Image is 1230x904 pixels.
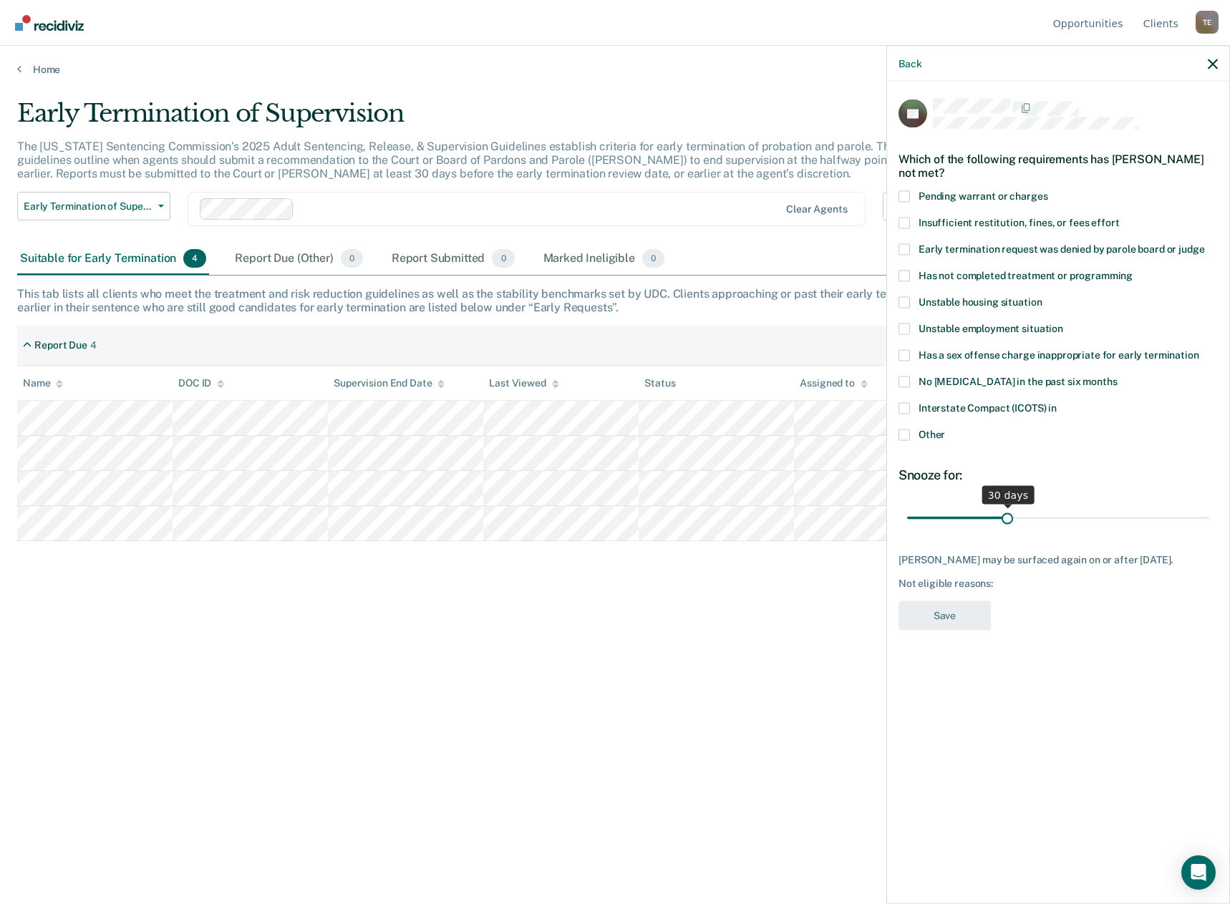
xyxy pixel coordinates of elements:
[899,140,1218,190] div: Which of the following requirements has [PERSON_NAME] not met?
[17,243,209,275] div: Suitable for Early Termination
[899,467,1218,482] div: Snooze for:
[389,243,518,275] div: Report Submitted
[489,377,558,389] div: Last Viewed
[17,63,1213,76] a: Home
[17,140,914,180] p: The [US_STATE] Sentencing Commission’s 2025 Adult Sentencing, Release, & Supervision Guidelines e...
[23,377,63,389] div: Name
[919,190,1047,201] span: Pending warrant or charges
[919,375,1117,387] span: No [MEDICAL_DATA] in the past six months
[899,57,921,69] button: Back
[786,203,847,215] div: Clear agents
[919,402,1057,413] span: Interstate Compact (ICOTS) in
[1196,11,1219,34] button: Profile dropdown button
[341,249,363,268] span: 0
[919,296,1042,307] span: Unstable housing situation
[183,249,206,268] span: 4
[232,243,365,275] div: Report Due (Other)
[178,377,224,389] div: DOC ID
[919,216,1119,228] span: Insufficient restitution, fines, or fees effort
[15,15,84,31] img: Recidiviz
[982,485,1035,504] div: 30 days
[24,200,152,213] span: Early Termination of Supervision
[17,99,940,140] div: Early Termination of Supervision
[90,339,97,351] div: 4
[17,287,1213,314] div: This tab lists all clients who meet the treatment and risk reduction guidelines as well as the st...
[899,578,1218,590] div: Not eligible reasons:
[492,249,514,268] span: 0
[919,243,1204,254] span: Early termination request was denied by parole board or judge
[800,377,867,389] div: Assigned to
[899,553,1218,565] div: [PERSON_NAME] may be surfaced again on or after [DATE].
[1181,855,1216,890] div: Open Intercom Messenger
[1196,11,1219,34] div: T E
[919,322,1063,334] span: Unstable employment situation
[644,377,675,389] div: Status
[34,339,87,351] div: Report Due
[899,601,991,630] button: Save
[642,249,664,268] span: 0
[334,377,445,389] div: Supervision End Date
[541,243,668,275] div: Marked Ineligible
[919,428,945,439] span: Other
[919,349,1199,360] span: Has a sex offense charge inappropriate for early termination
[919,269,1133,281] span: Has not completed treatment or programming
